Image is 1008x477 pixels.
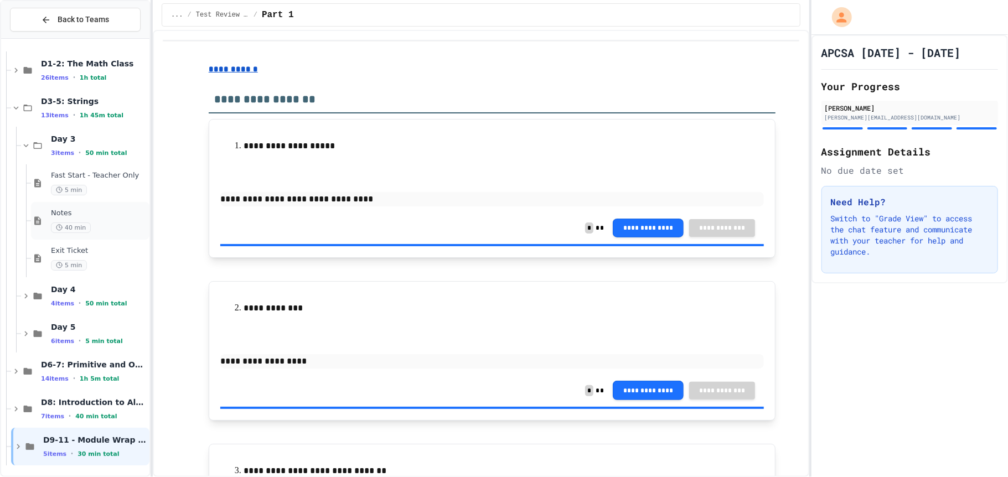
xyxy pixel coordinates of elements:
[821,45,961,60] h1: APCSA [DATE] - [DATE]
[51,284,147,294] span: Day 4
[51,209,147,218] span: Notes
[73,111,75,120] span: •
[79,299,81,308] span: •
[825,103,995,113] div: [PERSON_NAME]
[825,113,995,122] div: [PERSON_NAME][EMAIL_ADDRESS][DOMAIN_NAME]
[41,96,147,106] span: D3-5: Strings
[85,338,123,345] span: 5 min total
[51,171,147,180] span: Fast Start - Teacher Only
[43,450,66,458] span: 5 items
[79,148,81,157] span: •
[831,195,989,209] h3: Need Help?
[80,74,107,81] span: 1h total
[51,322,147,332] span: Day 5
[77,450,119,458] span: 30 min total
[58,14,109,25] span: Back to Teams
[41,375,69,382] span: 14 items
[41,360,147,370] span: D6-7: Primitive and Object Types
[73,73,75,82] span: •
[51,260,87,271] span: 5 min
[51,246,147,256] span: Exit Ticket
[254,11,257,19] span: /
[196,11,249,19] span: Test Review (40 mins)
[85,149,127,157] span: 50 min total
[73,374,75,383] span: •
[80,112,123,119] span: 1h 45m total
[41,74,69,81] span: 26 items
[69,412,71,421] span: •
[80,375,120,382] span: 1h 5m total
[41,59,147,69] span: D1-2: The Math Class
[51,338,74,345] span: 6 items
[43,435,147,445] span: D9-11 - Module Wrap Up
[71,449,73,458] span: •
[75,413,117,420] span: 40 min total
[79,336,81,345] span: •
[262,8,294,22] span: Part 1
[51,134,147,144] span: Day 3
[51,300,74,307] span: 4 items
[831,213,989,257] p: Switch to "Grade View" to access the chat feature and communicate with your teacher for help and ...
[41,112,69,119] span: 13 items
[51,185,87,195] span: 5 min
[41,397,147,407] span: D8: Introduction to Algorithms
[820,4,855,30] div: My Account
[85,300,127,307] span: 50 min total
[171,11,183,19] span: ...
[41,413,64,420] span: 7 items
[821,79,998,94] h2: Your Progress
[51,222,91,233] span: 40 min
[51,149,74,157] span: 3 items
[821,144,998,159] h2: Assignment Details
[821,164,998,177] div: No due date set
[188,11,192,19] span: /
[10,8,141,32] button: Back to Teams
